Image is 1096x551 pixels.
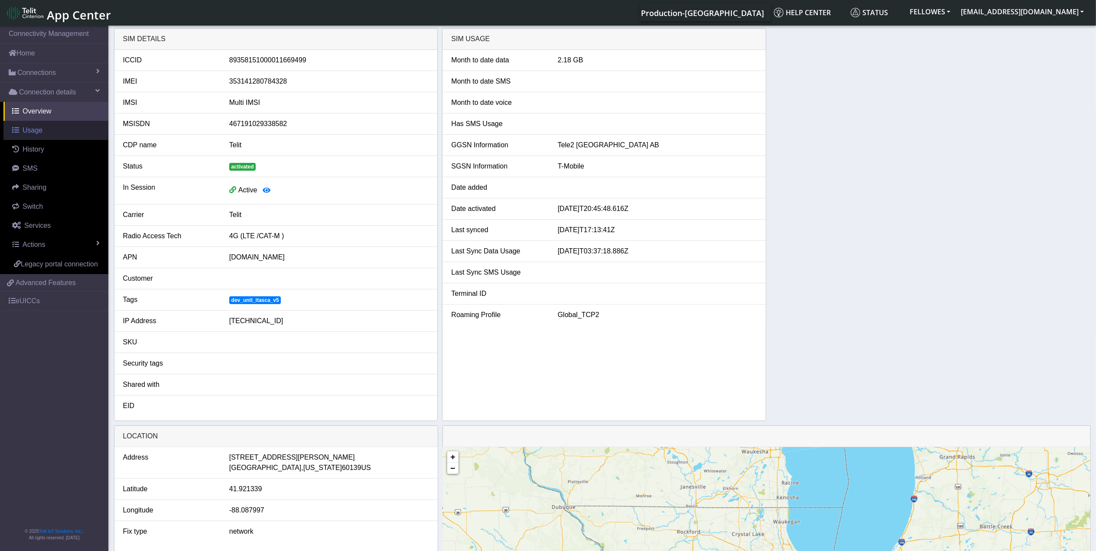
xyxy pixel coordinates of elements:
div: Month to date voice [445,97,551,108]
span: Legacy portal connection [21,260,98,268]
div: 353141280784328 [223,76,436,87]
div: [DATE]T17:13:41Z [551,225,764,235]
span: History [23,146,44,153]
span: activated [229,163,256,171]
div: Address [117,452,223,473]
a: Zoom in [447,451,459,463]
div: 41.921339 [223,484,436,494]
div: Terminal ID [445,288,551,299]
div: APN [117,252,223,263]
div: [DOMAIN_NAME] [223,252,436,263]
div: [TECHNICAL_ID] [223,316,436,326]
div: LOCATION [114,426,438,447]
div: In Session [117,182,223,199]
span: Services [24,222,51,229]
div: Roaming Profile [445,310,551,320]
a: Zoom out [447,463,459,474]
a: Telit IoT Solutions, Inc. [39,529,82,534]
span: [GEOGRAPHIC_DATA], [229,463,303,473]
div: network [223,526,436,537]
div: Month to date data [445,55,551,65]
button: View session details [257,182,276,199]
div: Date added [445,182,551,193]
a: Overview [3,102,108,121]
a: Your current platform instance [641,4,764,21]
span: dev_unit_itasca_v5 [229,296,281,304]
div: IP Address [117,316,223,326]
a: History [3,140,108,159]
a: Help center [771,4,847,21]
div: [DATE]T03:37:18.886Z [551,246,764,256]
div: ICCID [117,55,223,65]
a: Switch [3,197,108,216]
div: MSISDN [117,119,223,129]
div: Status [117,161,223,172]
div: Multi IMSI [223,97,436,108]
a: Actions [3,235,108,254]
div: Date activated [445,204,551,214]
div: Last Sync SMS Usage [445,267,551,278]
button: [EMAIL_ADDRESS][DOMAIN_NAME] [956,4,1089,19]
div: Fix type [117,526,223,537]
span: Production-[GEOGRAPHIC_DATA] [641,8,764,18]
div: Customer [117,273,223,284]
a: Status [847,4,904,21]
div: Last synced [445,225,551,235]
div: Latitude [117,484,223,494]
span: US [361,463,371,473]
span: App Center [47,7,111,23]
div: CDP name [117,140,223,150]
div: Shared with [117,379,223,390]
div: Tags [117,295,223,305]
span: Switch [23,203,43,210]
div: 4G (LTE /CAT-M ) [223,231,436,241]
span: 60139 [342,463,361,473]
div: [DATE]T20:45:48.616Z [551,204,764,214]
span: Connection details [19,87,76,97]
img: status.svg [851,8,860,17]
div: Carrier [117,210,223,220]
img: knowledge.svg [774,8,784,17]
span: Advanced Features [16,278,76,288]
span: Sharing [23,184,46,191]
div: 467191029338582 [223,119,436,129]
span: Usage [23,126,42,134]
span: Active [238,186,257,194]
div: GGSN Information [445,140,551,150]
div: IMSI [117,97,223,108]
span: Overview [23,107,52,115]
span: Connections [17,68,56,78]
div: Global_TCP2 [551,310,764,320]
div: Longitude [117,505,223,515]
img: logo-telit-cinterion-gw-new.png [7,6,43,20]
div: Month to date SMS [445,76,551,87]
a: SMS [3,159,108,178]
button: FELLOWES [904,4,956,19]
div: SIM Usage [442,29,766,50]
a: Services [3,216,108,235]
div: Last Sync Data Usage [445,246,551,256]
div: Tele2 [GEOGRAPHIC_DATA] AB [551,140,764,150]
div: Security tags [117,358,223,369]
span: Help center [774,8,831,17]
div: 2.18 GB [551,55,764,65]
div: T-Mobile [551,161,764,172]
div: Radio Access Tech [117,231,223,241]
div: Telit [223,140,436,150]
div: EID [117,401,223,411]
div: 89358151000011669499 [223,55,436,65]
div: Telit [223,210,436,220]
span: SMS [23,165,38,172]
a: App Center [7,3,110,22]
a: Usage [3,121,108,140]
span: Status [851,8,888,17]
div: SIM details [114,29,438,50]
div: IMEI [117,76,223,87]
span: [US_STATE] [303,463,342,473]
span: Actions [23,241,45,248]
span: [STREET_ADDRESS][PERSON_NAME] [229,452,355,463]
div: -88.087997 [223,505,436,515]
a: Sharing [3,178,108,197]
div: Has SMS Usage [445,119,551,129]
div: SGSN Information [445,161,551,172]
